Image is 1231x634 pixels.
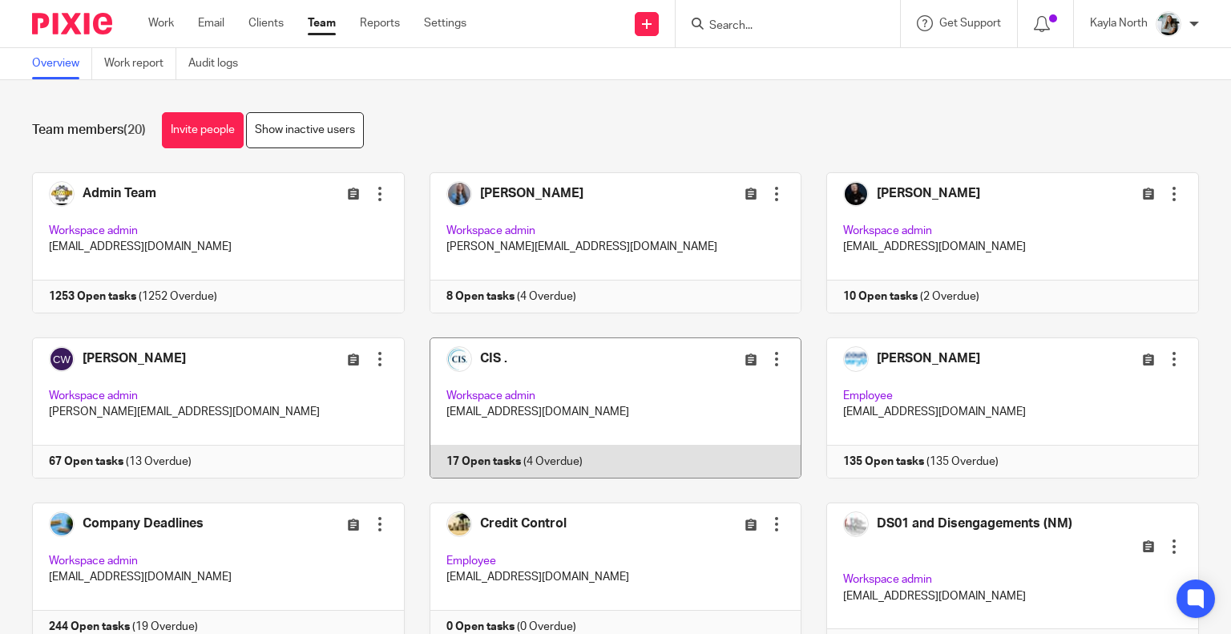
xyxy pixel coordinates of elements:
input: Search [708,19,852,34]
a: Overview [32,48,92,79]
a: Work [148,15,174,31]
p: Kayla North [1090,15,1148,31]
a: Invite people [162,112,244,148]
a: Audit logs [188,48,250,79]
img: Profile%20Photo.png [1156,11,1181,37]
span: Get Support [939,18,1001,29]
a: Email [198,15,224,31]
a: Reports [360,15,400,31]
a: Clients [248,15,284,31]
h1: Team members [32,122,146,139]
a: Settings [424,15,466,31]
span: (20) [123,123,146,136]
a: Team [308,15,336,31]
a: Work report [104,48,176,79]
a: Show inactive users [246,112,364,148]
img: Pixie [32,13,112,34]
